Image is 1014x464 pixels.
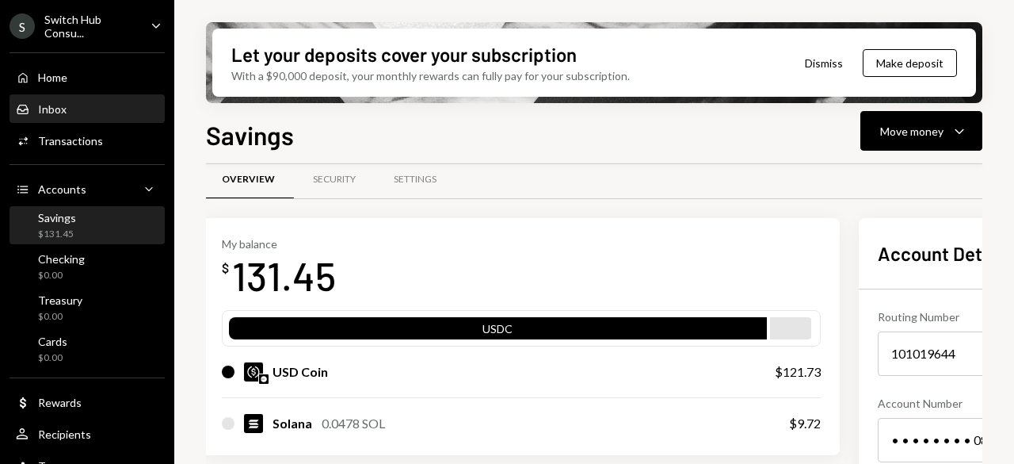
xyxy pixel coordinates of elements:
[294,159,375,200] a: Security
[273,362,328,382] div: USD Coin
[229,320,767,343] div: USDC
[38,252,85,266] div: Checking
[10,174,165,203] a: Accounts
[38,310,82,324] div: $0.00
[222,260,229,276] div: $
[38,293,82,307] div: Treasury
[244,414,263,433] img: SOL
[10,63,165,91] a: Home
[38,396,82,409] div: Rewards
[775,362,821,382] div: $121.73
[38,71,67,84] div: Home
[38,351,67,365] div: $0.00
[231,67,630,84] div: With a $90,000 deposit, your monthly rewards can fully pay for your subscription.
[10,247,165,286] a: Checking$0.00
[38,335,67,348] div: Cards
[10,94,165,123] a: Inbox
[231,41,577,67] div: Let your deposits cover your subscription
[313,173,356,186] div: Security
[10,206,165,244] a: Savings$131.45
[394,173,436,186] div: Settings
[203,159,294,200] a: Overview
[785,44,863,82] button: Dismiss
[38,211,76,224] div: Savings
[10,126,165,155] a: Transactions
[38,269,85,282] div: $0.00
[10,420,165,448] a: Recipients
[38,182,86,196] div: Accounts
[10,330,165,368] a: Cards$0.00
[322,414,385,433] div: 0.0478 SOL
[38,228,76,241] div: $131.45
[232,251,336,301] div: 131.45
[10,388,165,416] a: Rewards
[222,237,336,251] div: My balance
[38,102,67,116] div: Inbox
[273,414,312,433] div: Solana
[44,13,138,40] div: Switch Hub Consu...
[222,173,275,186] div: Overview
[863,49,957,77] button: Make deposit
[10,289,165,327] a: Treasury$0.00
[38,428,91,441] div: Recipients
[38,134,103,148] div: Transactions
[375,159,456,200] a: Settings
[10,13,35,39] div: S
[860,111,982,151] button: Move money
[244,362,263,382] img: USDC
[789,414,821,433] div: $9.72
[206,119,294,151] h1: Savings
[259,374,269,384] img: base-mainnet
[880,123,943,140] div: Move money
